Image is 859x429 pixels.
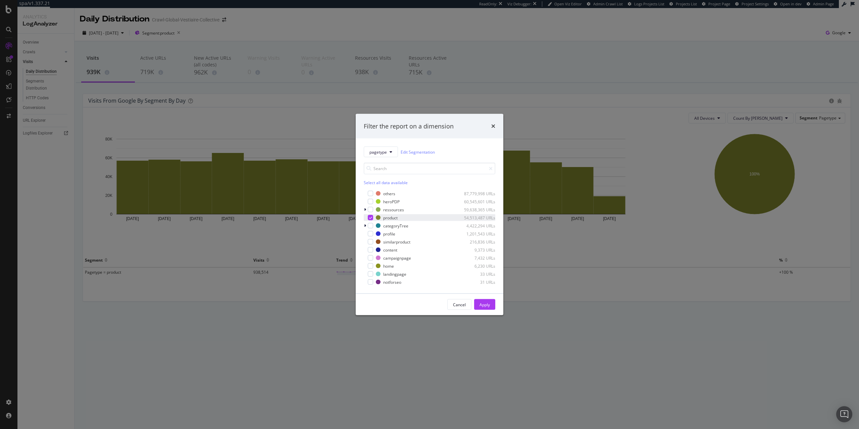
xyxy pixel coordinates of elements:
div: ressources [383,207,404,212]
div: 6,230 URLs [462,263,495,269]
div: Apply [479,302,490,307]
div: content [383,247,397,253]
span: pagetype [369,149,387,155]
div: 59,638,365 URLs [462,207,495,212]
div: campaignpage [383,255,411,261]
div: notforseo [383,279,401,285]
div: 33 URLs [462,271,495,277]
div: similarproduct [383,239,410,245]
div: 87,779,998 URLs [462,191,495,196]
div: 7,432 URLs [462,255,495,261]
div: 31 URLs [462,279,495,285]
div: others [383,191,395,196]
div: 54,513,487 URLs [462,215,495,220]
button: Cancel [447,299,471,310]
div: product [383,215,398,220]
div: heroPDP [383,199,400,204]
button: pagetype [364,147,398,157]
div: profile [383,231,395,236]
div: Cancel [453,302,466,307]
div: Select all data available [364,180,495,185]
div: modal [356,114,503,315]
div: times [491,122,495,130]
div: 60,545,601 URLs [462,199,495,204]
div: 9,373 URLs [462,247,495,253]
div: Open Intercom Messenger [836,406,852,422]
div: landingpage [383,271,406,277]
div: Filter the report on a dimension [364,122,454,130]
a: Edit Segmentation [401,148,435,155]
input: Search [364,163,495,174]
div: 1,201,543 URLs [462,231,495,236]
button: Apply [474,299,495,310]
div: home [383,263,394,269]
div: categoryTree [383,223,408,228]
div: 216,836 URLs [462,239,495,245]
div: 4,422,294 URLs [462,223,495,228]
